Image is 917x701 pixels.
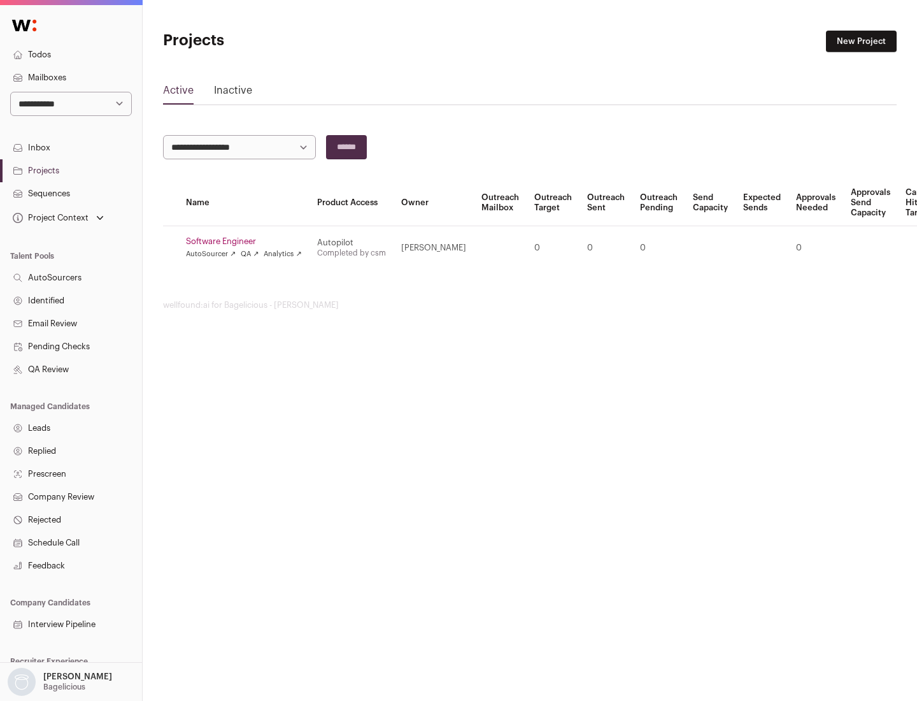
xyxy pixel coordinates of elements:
[579,180,632,226] th: Outreach Sent
[317,249,386,257] a: Completed by csm
[10,209,106,227] button: Open dropdown
[632,180,685,226] th: Outreach Pending
[43,672,112,682] p: [PERSON_NAME]
[163,83,194,103] a: Active
[527,226,579,270] td: 0
[394,180,474,226] th: Owner
[186,236,302,247] a: Software Engineer
[264,249,301,259] a: Analytics ↗
[527,180,579,226] th: Outreach Target
[178,180,309,226] th: Name
[309,180,394,226] th: Product Access
[43,682,85,692] p: Bagelicious
[685,180,736,226] th: Send Capacity
[474,180,527,226] th: Outreach Mailbox
[317,238,386,248] div: Autopilot
[788,226,843,270] td: 0
[8,668,36,696] img: nopic.png
[163,31,408,51] h1: Projects
[5,668,115,696] button: Open dropdown
[163,300,897,310] footer: wellfound:ai for Bagelicious - [PERSON_NAME]
[843,180,898,226] th: Approvals Send Capacity
[788,180,843,226] th: Approvals Needed
[186,249,236,259] a: AutoSourcer ↗
[394,226,474,270] td: [PERSON_NAME]
[10,213,89,223] div: Project Context
[214,83,252,103] a: Inactive
[579,226,632,270] td: 0
[736,180,788,226] th: Expected Sends
[826,31,897,52] a: New Project
[5,13,43,38] img: Wellfound
[241,249,259,259] a: QA ↗
[632,226,685,270] td: 0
